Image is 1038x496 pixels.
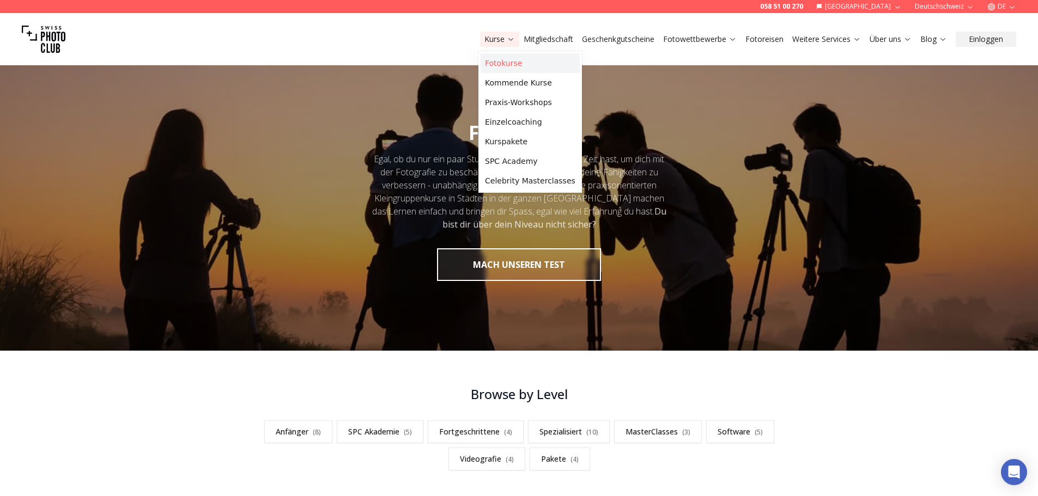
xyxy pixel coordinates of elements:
a: SPC Akademie(5) [337,420,423,443]
a: Über uns [870,34,912,45]
a: Blog [920,34,947,45]
a: SPC Academy [481,151,580,171]
a: Geschenkgutscheine [582,34,654,45]
a: Kommende Kurse [481,73,580,93]
img: Swiss photo club [22,17,65,61]
button: MACH UNSEREN TEST [437,248,601,281]
a: Pakete(4) [530,448,590,470]
button: Geschenkgutscheine [578,32,659,47]
span: ( 4 ) [570,455,579,464]
button: Fotowettbewerbe [659,32,741,47]
h3: Browse by Level [249,385,790,403]
a: Kurse [484,34,515,45]
a: Kurspakete [481,132,580,151]
a: Software(5) [706,420,774,443]
a: Einzelcoaching [481,112,580,132]
a: Weitere Services [792,34,861,45]
button: Fotoreisen [741,32,788,47]
a: Mitgliedschaft [524,34,573,45]
button: Über uns [865,32,916,47]
div: Egal, ob du nur ein paar Stunden oder ein ganzes Jahr Zeit hast, um dich mit der Fotografie zu be... [371,152,667,231]
span: ( 5 ) [404,427,412,437]
a: Spezialisiert(10) [528,420,610,443]
a: 058 51 00 270 [760,2,803,11]
a: Fortgeschrittene(4) [428,420,524,443]
a: Fotowettbewerbe [663,34,737,45]
div: Open Intercom Messenger [1001,459,1027,485]
a: Celebrity Masterclasses [481,171,580,191]
span: ( 3 ) [682,427,690,437]
button: Einloggen [956,32,1016,47]
button: Blog [916,32,951,47]
button: Weitere Services [788,32,865,47]
span: ( 4 ) [506,455,514,464]
a: Praxis-Workshops [481,93,580,112]
a: MasterClasses(3) [614,420,702,443]
a: Fotokurse [481,53,580,73]
span: ( 5 ) [755,427,763,437]
a: Fotoreisen [745,34,784,45]
button: Kurse [480,32,519,47]
a: Videografie(4) [448,448,525,470]
button: Mitgliedschaft [519,32,578,47]
span: ( 8 ) [313,427,321,437]
span: ( 4 ) [504,427,512,437]
span: Fotokurse [469,119,569,146]
a: Anfänger(8) [264,420,332,443]
span: ( 10 ) [586,427,598,437]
